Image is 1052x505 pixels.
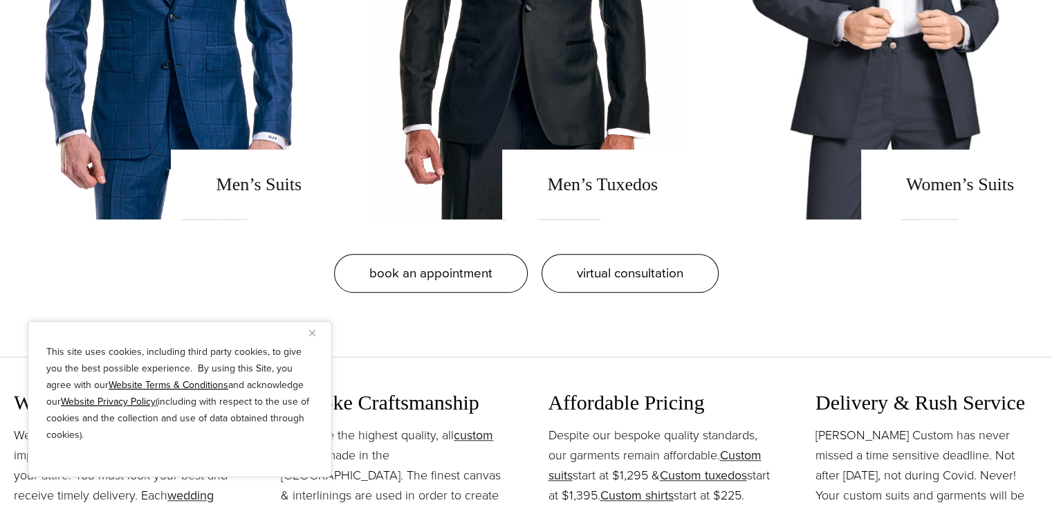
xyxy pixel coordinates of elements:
[309,324,326,341] button: Close
[542,254,719,293] a: virtual consultation
[31,10,59,22] span: Help
[548,390,771,415] h3: Affordable Pricing
[600,486,674,504] a: Custom shirts
[46,344,313,443] p: This site uses cookies, including third party cookies, to give you the best possible experience. ...
[334,254,528,293] a: book an appointment
[369,263,492,283] span: book an appointment
[309,330,315,336] img: Close
[281,390,504,415] h3: Bespoke Craftsmanship
[548,446,762,484] a: Custom suits
[109,378,228,392] a: Website Terms & Conditions
[660,466,747,484] a: Custom tuxedos
[815,390,1038,415] h3: Delivery & Rush Service
[14,390,237,415] h3: Wedding Garments
[61,394,156,409] a: Website Privacy Policy
[577,263,683,283] span: virtual consultation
